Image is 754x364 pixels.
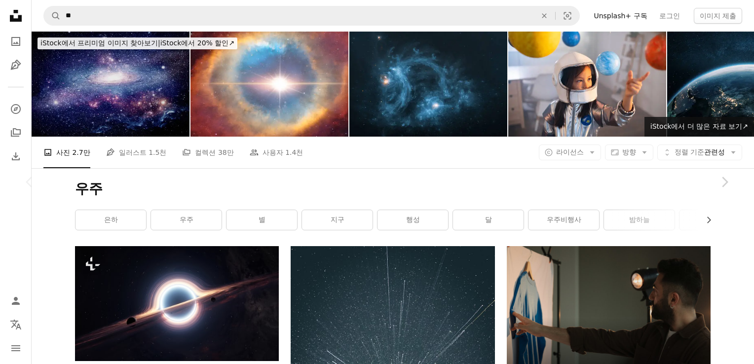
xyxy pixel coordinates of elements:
[6,123,26,143] a: 컬렉션
[32,32,189,137] img: 광활한 우주에서 나선 은하의 놀라운 전망
[302,210,373,230] a: 지구
[604,210,675,230] a: 밤하늘
[644,117,754,137] a: iStock에서 더 많은 자료 보기↗
[657,145,742,160] button: 정렬 기준관련성
[75,210,146,230] a: 은하
[588,8,653,24] a: Unsplash+ 구독
[285,147,303,158] span: 1.4천
[622,148,636,156] span: 방향
[453,210,524,230] a: 달
[349,32,507,137] img: Abstract image of distant galaxies merging together
[675,147,725,157] span: 관련성
[218,147,234,158] span: 38만
[675,148,704,156] span: 정렬 기준
[75,246,279,361] img: 우주의 블랙홀에 대한 예술가의 인상
[44,6,61,25] button: Unsplash 검색
[6,32,26,51] a: 사진
[226,210,297,230] a: 별
[32,32,243,55] a: iStock에서 프리미엄 이미지 찾아보기|iStock에서 20% 할인↗
[556,148,584,156] span: 라이선스
[556,6,579,25] button: 시각적 검색
[605,145,653,160] button: 방향
[695,135,754,229] a: 다음
[653,8,686,24] a: 로그인
[528,210,599,230] a: 우주비행사
[650,122,748,130] span: iStock에서 더 많은 자료 보기 ↗
[182,137,233,168] a: 컬렉션 38만
[106,137,167,168] a: 일러스트 1.5천
[75,180,711,198] h1: 우주
[377,210,448,230] a: 행성
[679,210,750,230] a: 하늘
[151,210,222,230] a: 우주
[694,8,742,24] button: 이미지 제출
[539,145,601,160] button: 라이선스
[508,32,666,137] img: 우주복을 입은 소녀가 집에서 놀고, 행성을 탐험하고 배우고, 우주 여행을 상상합니다.
[6,55,26,75] a: 일러스트
[190,32,348,137] img: 은하 중심의 초신성 폭발 "NASA에서 제공한 이 이미지의 요소"
[40,39,160,47] span: iStock에서 프리미엄 이미지 찾아보기 |
[533,6,555,25] button: 삭제
[6,338,26,358] button: 메뉴
[6,315,26,334] button: 언어
[75,299,279,308] a: 우주의 블랙홀에 대한 예술가의 인상
[6,291,26,311] a: 로그인 / 가입
[40,39,234,47] span: iStock에서 20% 할인 ↗
[250,137,303,168] a: 사용자 1.4천
[43,6,580,26] form: 사이트 전체에서 이미지 찾기
[6,99,26,119] a: 탐색
[149,147,166,158] span: 1.5천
